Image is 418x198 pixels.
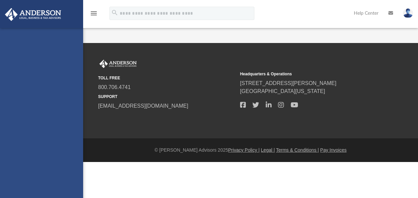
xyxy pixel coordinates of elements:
small: TOLL FREE [98,75,235,81]
img: Anderson Advisors Platinum Portal [3,8,63,21]
a: [EMAIL_ADDRESS][DOMAIN_NAME] [98,103,188,109]
a: Privacy Policy | [228,147,260,153]
img: Anderson Advisors Platinum Portal [98,60,138,68]
img: User Pic [403,8,413,18]
i: search [111,9,118,16]
div: © [PERSON_NAME] Advisors 2025 [83,147,418,154]
a: [STREET_ADDRESS][PERSON_NAME] [240,80,337,86]
small: Headquarters & Operations [240,71,377,77]
i: menu [90,9,98,17]
a: Legal | [261,147,275,153]
a: Terms & Conditions | [276,147,319,153]
a: 800.706.4741 [98,84,131,90]
small: SUPPORT [98,94,235,100]
a: menu [90,13,98,17]
a: Pay Invoices [320,147,347,153]
a: [GEOGRAPHIC_DATA][US_STATE] [240,88,325,94]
